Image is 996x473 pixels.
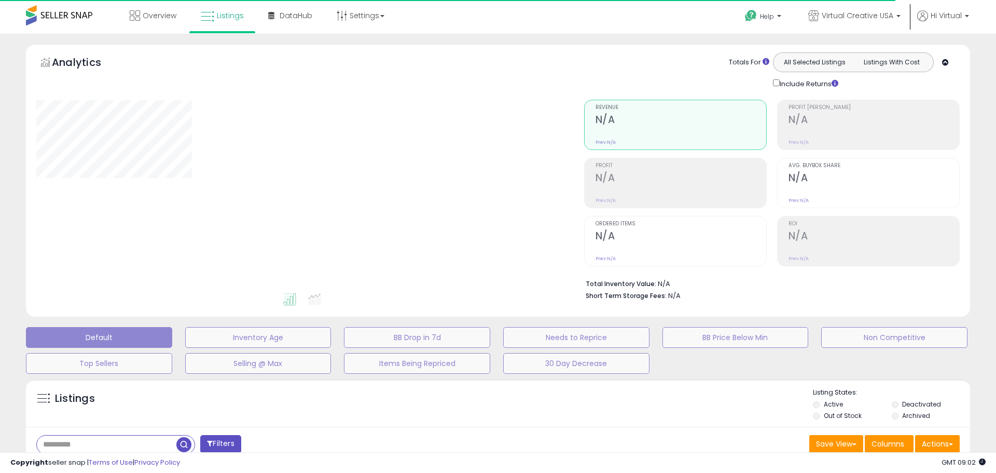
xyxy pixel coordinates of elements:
span: N/A [668,291,681,301]
button: BB Price Below Min [662,327,809,348]
h2: N/A [789,114,959,128]
small: Prev: N/A [596,139,616,145]
span: Overview [143,10,176,21]
button: BB Drop in 7d [344,327,490,348]
strong: Copyright [10,457,48,467]
h2: N/A [596,114,766,128]
a: Hi Virtual [917,10,969,34]
span: Help [760,12,774,21]
a: Help [737,2,792,34]
li: N/A [586,277,952,289]
div: seller snap | | [10,458,180,468]
button: Inventory Age [185,327,331,348]
button: Selling @ Max [185,353,331,374]
button: Items Being Repriced [344,353,490,374]
small: Prev: N/A [789,255,809,262]
h2: N/A [789,172,959,186]
b: Short Term Storage Fees: [586,291,667,300]
span: Profit [596,163,766,169]
h2: N/A [789,230,959,244]
button: All Selected Listings [776,56,853,69]
button: Non Competitive [821,327,967,348]
h5: Analytics [52,55,121,72]
small: Prev: N/A [789,139,809,145]
button: Top Sellers [26,353,172,374]
button: 30 Day Decrease [503,353,649,374]
button: Listings With Cost [853,56,930,69]
span: ROI [789,221,959,227]
small: Prev: N/A [596,197,616,204]
small: Prev: N/A [596,255,616,262]
span: Ordered Items [596,221,766,227]
span: Avg. Buybox Share [789,163,959,169]
h2: N/A [596,172,766,186]
div: Include Returns [765,77,851,89]
button: Default [26,327,172,348]
h2: N/A [596,230,766,244]
button: Needs to Reprice [503,327,649,348]
span: DataHub [280,10,312,21]
span: Listings [217,10,244,21]
span: Revenue [596,105,766,111]
i: Get Help [744,9,757,22]
small: Prev: N/A [789,197,809,204]
span: Hi Virtual [931,10,962,21]
b: Total Inventory Value: [586,279,656,288]
span: Profit [PERSON_NAME] [789,105,959,111]
span: Virtual Creative USA [822,10,893,21]
div: Totals For [729,58,769,67]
